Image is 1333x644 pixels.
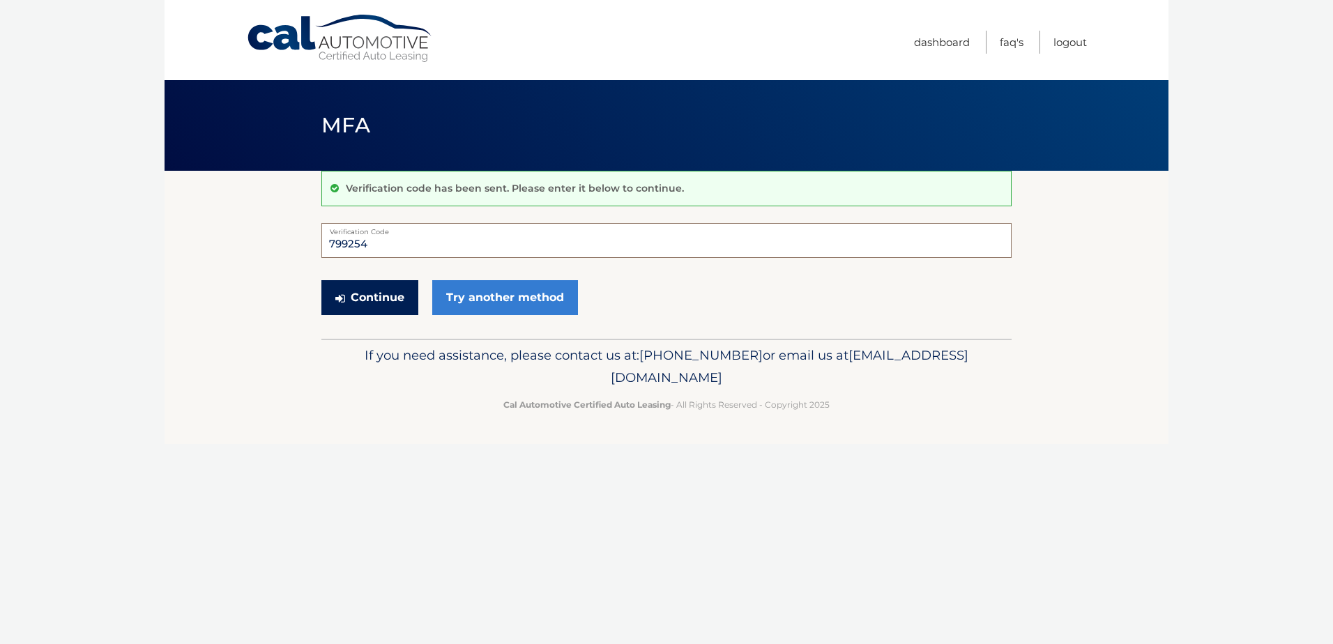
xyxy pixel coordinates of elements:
[321,112,370,138] span: MFA
[346,182,684,194] p: Verification code has been sent. Please enter it below to continue.
[330,397,1003,412] p: - All Rights Reserved - Copyright 2025
[321,223,1012,234] label: Verification Code
[321,280,418,315] button: Continue
[246,14,434,63] a: Cal Automotive
[503,399,671,410] strong: Cal Automotive Certified Auto Leasing
[639,347,763,363] span: [PHONE_NUMBER]
[1053,31,1087,54] a: Logout
[432,280,578,315] a: Try another method
[330,344,1003,389] p: If you need assistance, please contact us at: or email us at
[321,223,1012,258] input: Verification Code
[914,31,970,54] a: Dashboard
[611,347,968,385] span: [EMAIL_ADDRESS][DOMAIN_NAME]
[1000,31,1023,54] a: FAQ's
